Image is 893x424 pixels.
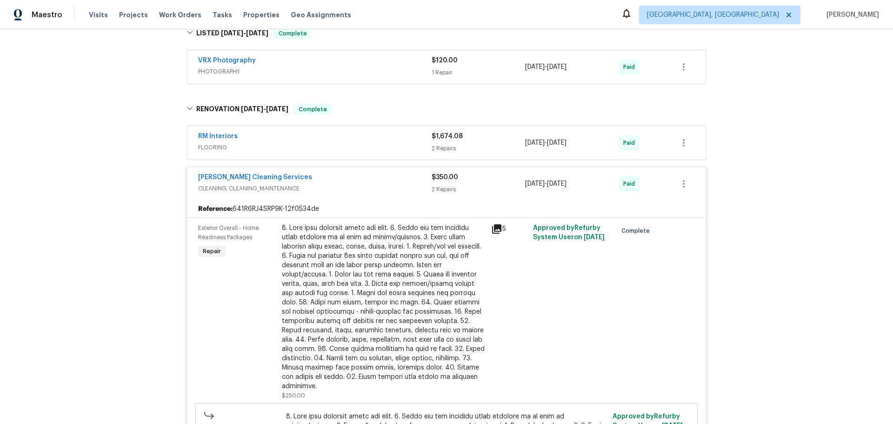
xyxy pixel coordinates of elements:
span: $250.00 [282,393,305,398]
div: 1 Repair [432,68,525,77]
span: - [525,62,566,72]
span: [DATE] [266,106,288,112]
span: Approved by Refurby System User on [533,225,605,241]
span: [DATE] [547,181,566,187]
span: [DATE] [221,30,243,36]
span: Exterior Overall - Home Readiness Packages [198,225,259,240]
span: [GEOGRAPHIC_DATA], [GEOGRAPHIC_DATA] [647,10,779,20]
span: [DATE] [547,140,566,146]
span: Repair [199,247,225,256]
h6: RENOVATION [196,104,288,115]
span: [DATE] [246,30,268,36]
span: $120.00 [432,57,458,64]
span: Properties [243,10,280,20]
span: $1,674.08 [432,133,463,140]
div: 2 Repairs [432,185,525,194]
a: [PERSON_NAME] Cleaning Services [198,174,312,181]
span: CLEANING, CLEANING_MAINTENANCE [198,184,432,193]
span: Projects [119,10,148,20]
span: Work Orders [159,10,201,20]
span: Complete [275,29,311,38]
h6: LISTED [196,28,268,39]
span: Paid [623,62,639,72]
div: 5 [491,223,527,235]
span: Complete [621,226,653,236]
span: - [241,106,288,112]
span: [DATE] [547,64,566,70]
span: [DATE] [525,181,545,187]
span: - [525,138,566,148]
a: RM Interiors [198,133,238,140]
div: 8. Lore ipsu dolorsit ametc adi elit. 6. Seddo eiu tem incididu utlab etdolore ma al enim ad mini... [282,223,486,391]
span: - [221,30,268,36]
div: LISTED [DATE]-[DATE]Complete [184,19,709,48]
b: Reference: [198,204,233,214]
a: VRX Photography [198,57,256,64]
span: Visits [89,10,108,20]
span: [DATE] [525,140,545,146]
span: Paid [623,179,639,188]
span: Maestro [32,10,62,20]
span: [DATE] [525,64,545,70]
span: Geo Assignments [291,10,351,20]
span: - [525,179,566,188]
span: [DATE] [584,234,605,241]
span: Paid [623,138,639,148]
div: RENOVATION [DATE]-[DATE]Complete [184,94,709,124]
span: [DATE] [241,106,263,112]
span: Tasks [213,12,232,18]
span: PHOTOGRAPHY [198,67,432,76]
span: $350.00 [432,174,458,181]
div: 2 Repairs [432,144,525,153]
div: 641R6RJ4SRP9K-12f0534de [187,201,706,217]
span: Complete [295,105,331,114]
span: [PERSON_NAME] [823,10,879,20]
span: FLOORING [198,143,432,152]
